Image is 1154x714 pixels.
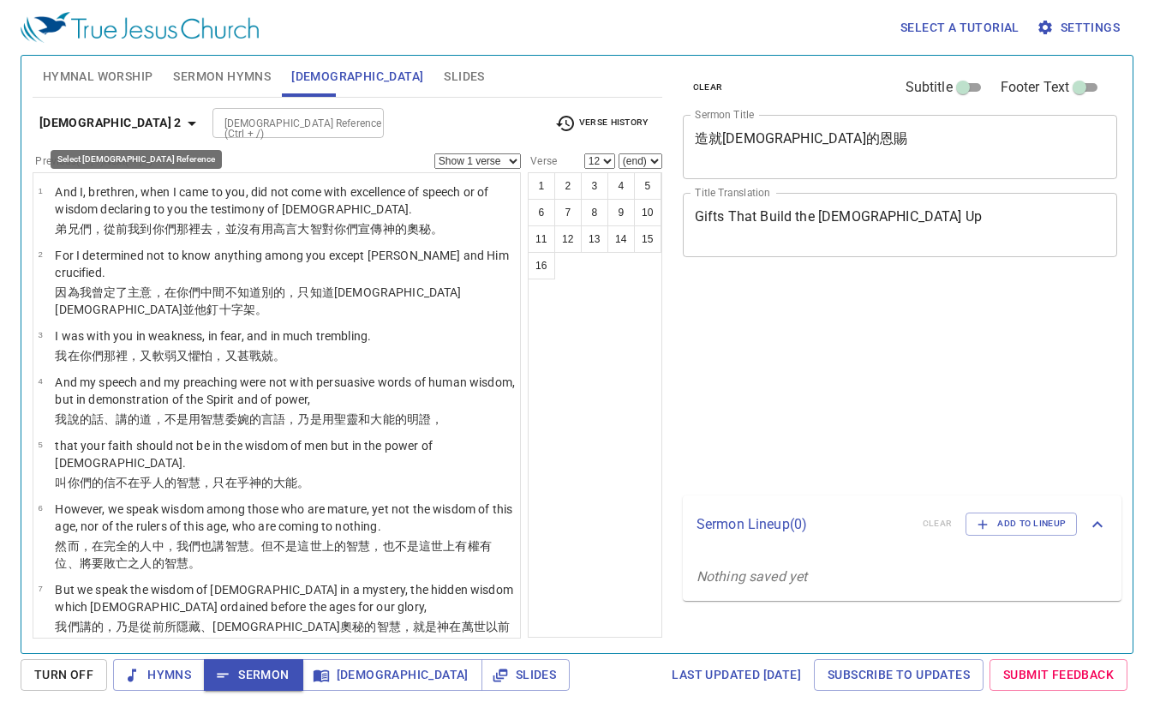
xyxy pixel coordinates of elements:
div: Sermon Lineup(0)clearAdd to Lineup [683,495,1121,552]
span: Submit Feedback [1003,664,1114,686]
wg3142: 。 [431,222,443,236]
wg2504: 到 [140,222,443,236]
wg1722: 不 [55,285,461,316]
wg4309: 使 [80,637,176,651]
label: Verse [528,156,557,166]
wg3756: 是用 [176,412,443,426]
button: 8 [581,199,608,226]
p: Sermon Lineup ( 0 ) [697,514,909,535]
wg1519: 我們 [92,637,176,651]
span: Hymns [127,664,191,686]
span: Subscribe to Updates [828,664,970,686]
wg2673: 之人 [128,556,200,570]
span: 1 [38,186,42,195]
wg2980: 智慧 [55,539,492,570]
button: 12 [554,225,582,253]
wg5209: 那裡，又 [104,349,285,363]
wg2596: 高 [273,222,443,236]
textarea: 造就[DEMOGRAPHIC_DATA]的恩賜 [695,130,1106,163]
wg613: 、[DEMOGRAPHIC_DATA] [55,620,510,651]
span: 7 [38,584,42,593]
wg4314: 你們 [152,222,444,236]
wg2605: 神 [383,222,444,236]
p: 我 [55,347,371,364]
a: Submit Feedback [990,659,1127,691]
wg1161: ，在完全 [55,539,492,570]
wg235: 用 [322,412,444,426]
button: 4 [607,172,635,200]
button: Select a tutorial [894,12,1026,44]
button: 14 [607,225,635,253]
wg5213: 中間 [55,285,461,316]
span: Settings [1040,17,1120,39]
wg4678: 對你們 [322,222,444,236]
wg3756: 有用 [249,222,443,236]
wg3450: 說的話 [68,412,444,426]
label: Previous (←, ↑) Next (→, ↓) [35,156,152,166]
span: Select a tutorial [900,17,1019,39]
wg3056: 、講的道 [104,412,443,426]
wg4678: 。但 [55,539,492,570]
wg5213: 宣傳 [358,222,443,236]
wg3361: 在乎 [128,476,309,489]
button: 15 [634,225,661,253]
wg5247: 言 [285,222,443,236]
wg2532: 大能 [370,412,443,426]
p: I was with you in weakness, in fear, and in much trembling. [55,327,371,345]
i: Nothing saved yet [697,568,808,585]
span: [DEMOGRAPHIC_DATA] [316,664,469,686]
input: Type Bible Reference [218,113,350,133]
wg2316: 的大能 [261,476,310,489]
wg5600: 人 [152,476,310,489]
wg1161: 不 [55,539,492,570]
span: [DEMOGRAPHIC_DATA] [291,66,423,87]
wg3056: ，乃是 [285,412,443,426]
button: 10 [634,199,661,226]
span: clear [693,80,723,95]
wg2257: 得榮耀 [116,637,176,651]
p: But we speak the wisdom of [DEMOGRAPHIC_DATA] in a mystery, the hidden wisdom which [DEMOGRAPHIC_... [55,581,515,615]
span: Add to Lineup [977,516,1066,531]
button: 2 [554,172,582,200]
p: For I determined not to know anything among you except [PERSON_NAME] and Him crucified. [55,247,515,281]
wg5401: ，又 [212,349,285,363]
span: Sermon [218,664,289,686]
span: Turn Off [34,664,93,686]
wg5046: 的人中 [55,539,492,570]
button: 11 [528,225,555,253]
wg5547: 並 [182,303,267,316]
wg235: 從前所隱藏 [55,620,510,651]
p: that your faith should not be in the wisdom of men but in the power of [DEMOGRAPHIC_DATA]. [55,437,515,471]
span: Sermon Hymns [173,66,271,87]
button: 16 [528,252,555,279]
button: Hymns [113,659,205,691]
wg4678: 委婉 [225,412,444,426]
wg1722: 智慧 [200,412,443,426]
span: Subtitle [906,77,953,98]
wg5126: 釘十字架 [206,303,267,316]
wg5156: 。 [273,349,285,363]
button: 3 [581,172,608,200]
button: Sermon [204,659,302,691]
button: Turn Off [21,659,107,691]
wg4183: 戰兢 [249,349,285,363]
wg2980: 的，乃是 [55,620,510,651]
wg4151: 和 [358,412,443,426]
button: Slides [481,659,570,691]
wg3056: 大智 [297,222,443,236]
span: Footer Text [1001,77,1070,98]
wg2532: 甚 [237,349,286,363]
p: 因為 [55,284,515,318]
wg2532: 軟弱 [152,349,286,363]
span: Verse History [555,113,648,134]
wg1411: 的明證 [395,412,444,426]
button: 5 [634,172,661,200]
wg2532: 懼怕 [188,349,285,363]
span: 6 [38,503,42,513]
p: 我們講 [55,618,515,652]
b: [DEMOGRAPHIC_DATA] 2 [39,112,182,134]
wg585: ， [431,412,443,426]
p: And I, brethren, when I came to you, did not come with excellence of speech or of wisdom declarin... [55,183,515,218]
span: Slides [495,664,556,686]
wg1722: 聖靈 [334,412,443,426]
